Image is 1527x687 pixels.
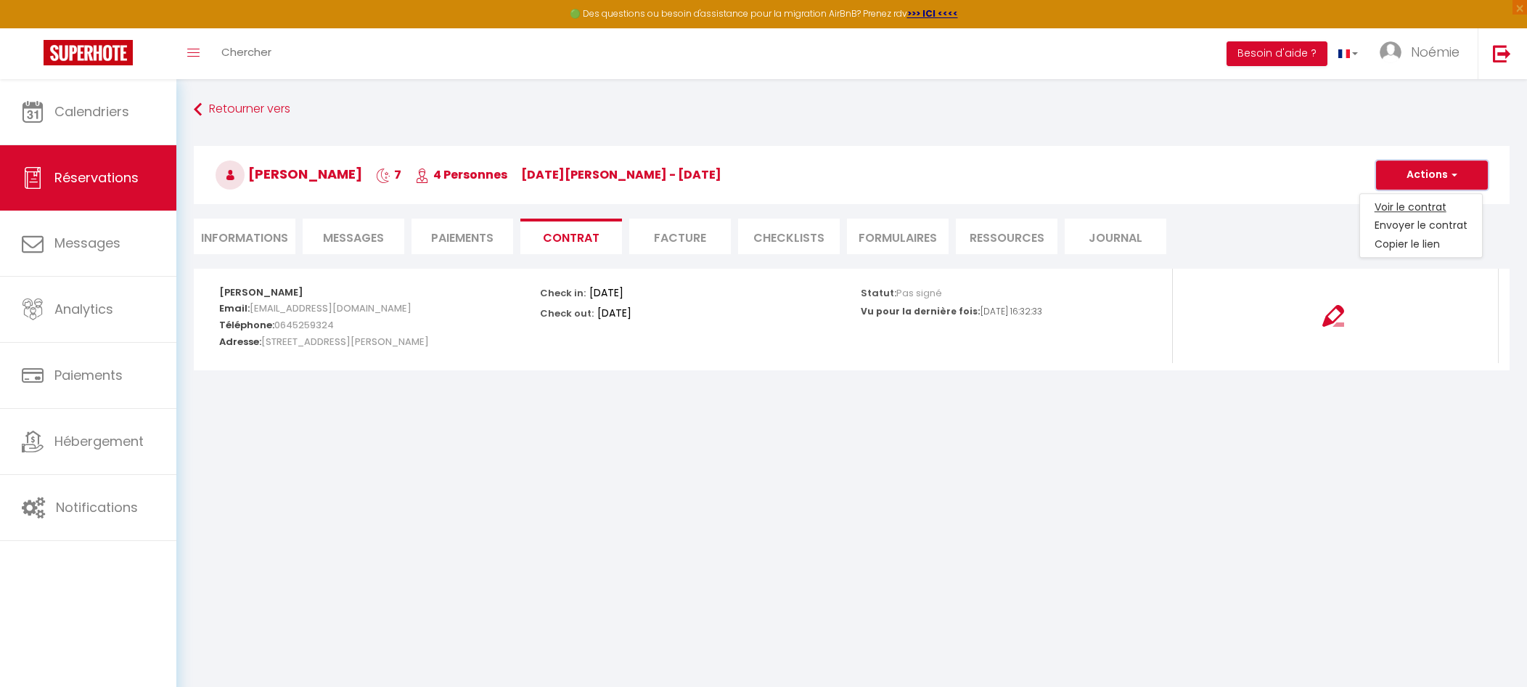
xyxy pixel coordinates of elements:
[216,165,362,183] span: [PERSON_NAME]
[1065,219,1166,254] li: Journal
[376,166,401,183] span: 7
[219,335,261,349] strong: Adresse:
[54,234,120,252] span: Messages
[1360,198,1482,216] a: Voir le contrat
[219,318,274,332] strong: Téléphone:
[1493,44,1511,62] img: logout
[415,166,507,183] span: 4 Personnes
[54,102,129,121] span: Calendriers
[861,305,981,319] p: Vu pour la dernière fois:
[540,283,586,300] p: Check in:
[738,219,840,254] li: CHECKLISTS
[54,366,123,384] span: Paiements
[54,168,139,187] span: Réservations
[56,498,138,516] span: Notifications
[219,301,250,315] strong: Email:
[981,305,1042,319] p: [DATE] 16:32:33
[521,166,721,183] span: [DATE][PERSON_NAME] - [DATE]
[250,298,412,319] span: [EMAIL_ADDRESS][DOMAIN_NAME]
[210,28,282,79] a: Chercher
[629,219,731,254] li: Facture
[907,7,958,20] a: >>> ICI <<<<
[54,432,144,450] span: Hébergement
[1227,41,1327,66] button: Besoin d'aide ?
[194,97,1510,123] a: Retourner vers
[1322,305,1344,327] img: signing-contract
[412,219,513,254] li: Paiements
[261,331,429,352] span: [STREET_ADDRESS][PERSON_NAME]
[1380,41,1401,63] img: ...
[896,286,942,300] span: Pas signé
[847,219,949,254] li: FORMULAIRES
[274,314,334,336] span: 0645259324
[221,44,271,60] span: Chercher
[323,229,384,246] span: Messages
[1369,28,1478,79] a: ... Noémie
[861,283,942,300] p: Statut:
[44,40,133,65] img: Super Booking
[540,304,594,320] p: Check out:
[219,285,303,299] strong: [PERSON_NAME]
[1360,235,1482,254] a: Copier le lien
[956,219,1057,254] li: Ressources
[1360,216,1482,235] a: Envoyer le contrat
[1411,43,1460,61] span: Noémie
[1376,160,1488,190] button: Actions
[194,219,295,254] li: Informations
[520,219,622,254] li: Contrat
[54,300,113,318] span: Analytics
